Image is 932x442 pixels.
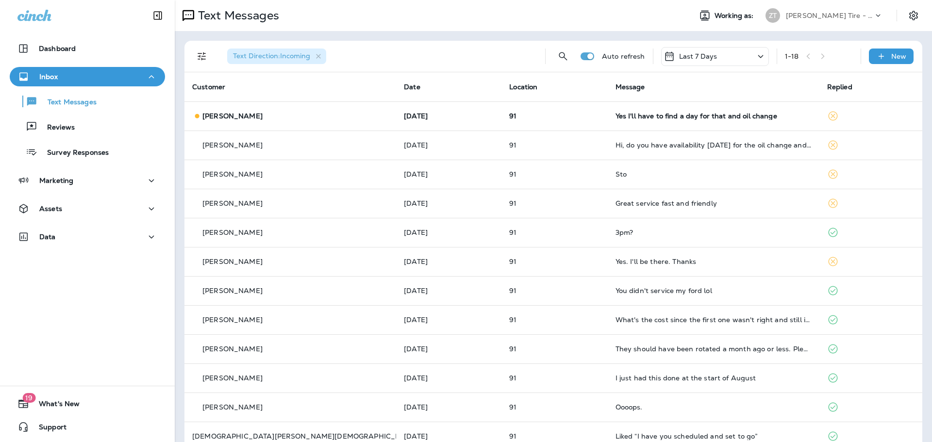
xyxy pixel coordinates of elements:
[404,287,494,295] p: Sep 4, 2025 11:40 AM
[509,403,516,411] span: 91
[404,258,494,265] p: Sep 4, 2025 05:21 PM
[509,432,516,441] span: 91
[509,344,516,353] span: 91
[616,258,812,265] div: Yes. I'll be there. Thanks
[39,45,76,52] p: Dashboard
[616,141,812,149] div: Hi, do you have availability Friday, 9/12 for the oil change and trie rotation?
[616,112,812,120] div: Yes I'll have to find a day for that and oil change
[404,345,494,353] p: Sep 3, 2025 05:13 PM
[509,257,516,266] span: 91
[38,98,97,107] p: Text Messages
[10,116,165,137] button: Reviews
[616,287,812,295] div: You didn't service my ford lol
[202,374,263,382] p: [PERSON_NAME]
[785,52,799,60] div: 1 - 18
[202,170,263,178] p: [PERSON_NAME]
[202,316,263,324] p: [PERSON_NAME]
[827,82,852,91] span: Replied
[22,393,35,403] span: 19
[509,112,516,120] span: 91
[39,73,58,81] p: Inbox
[616,316,812,324] div: What's the cost since the first one wasn't right and still isn't
[616,199,812,207] div: Great service fast and friendly
[786,12,873,19] p: [PERSON_NAME] Tire - [PERSON_NAME]
[404,316,494,324] p: Sep 4, 2025 11:27 AM
[404,374,494,382] p: Sep 3, 2025 04:27 PM
[766,8,780,23] div: ZT
[616,374,812,382] div: I just had this done at the start of August
[509,170,516,179] span: 91
[10,227,165,246] button: Data
[553,47,573,66] button: Search Messages
[10,91,165,112] button: Text Messages
[202,112,263,120] p: [PERSON_NAME]
[616,345,812,353] div: They should have been rotated a month ago or less. Please validate
[192,47,212,66] button: Filters
[227,49,326,64] div: Text Direction:Incoming
[202,287,263,295] p: [PERSON_NAME]
[679,52,717,60] p: Last 7 Days
[233,51,310,60] span: Text Direction : Incoming
[616,229,812,236] div: 3pm?
[10,171,165,190] button: Marketing
[202,199,263,207] p: [PERSON_NAME]
[715,12,756,20] span: Working as:
[10,67,165,86] button: Inbox
[144,6,171,25] button: Collapse Sidebar
[39,177,73,184] p: Marketing
[29,400,80,411] span: What's New
[10,142,165,162] button: Survey Responses
[509,141,516,149] span: 91
[37,148,109,158] p: Survey Responses
[39,205,62,213] p: Assets
[404,141,494,149] p: Sep 5, 2025 02:09 PM
[602,52,645,60] p: Auto refresh
[192,432,417,440] p: [DEMOGRAPHIC_DATA][PERSON_NAME][DEMOGRAPHIC_DATA]
[616,432,812,440] div: Liked “I have you scheduled and set to go”
[404,170,494,178] p: Sep 5, 2025 01:03 PM
[37,123,75,132] p: Reviews
[404,112,494,120] p: Sep 6, 2025 11:25 AM
[202,345,263,353] p: [PERSON_NAME]
[509,374,516,382] span: 91
[194,8,279,23] p: Text Messages
[404,432,494,440] p: Sep 2, 2025 12:48 PM
[404,229,494,236] p: Sep 4, 2025 05:49 PM
[192,82,225,91] span: Customer
[404,403,494,411] p: Sep 3, 2025 01:57 PM
[891,52,906,60] p: New
[616,82,645,91] span: Message
[202,403,263,411] p: [PERSON_NAME]
[509,315,516,324] span: 91
[10,394,165,413] button: 19What's New
[29,423,67,435] span: Support
[202,141,263,149] p: [PERSON_NAME]
[509,286,516,295] span: 91
[905,7,922,24] button: Settings
[509,228,516,237] span: 91
[404,82,420,91] span: Date
[404,199,494,207] p: Sep 5, 2025 10:27 AM
[616,403,812,411] div: Oooops.
[10,417,165,437] button: Support
[509,199,516,208] span: 91
[202,229,263,236] p: [PERSON_NAME]
[509,82,537,91] span: Location
[39,233,56,241] p: Data
[616,170,812,178] div: Sto
[10,39,165,58] button: Dashboard
[202,258,263,265] p: [PERSON_NAME]
[10,199,165,218] button: Assets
